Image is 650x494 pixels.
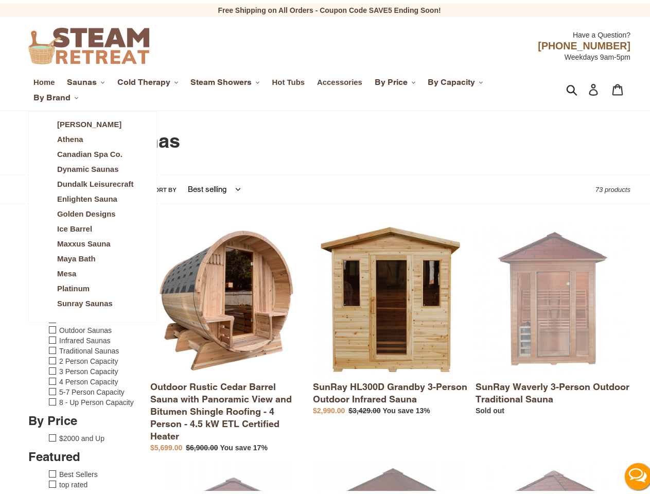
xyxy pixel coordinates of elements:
a: 2 Person Capacity [59,354,118,362]
span: Hot Tubs [272,75,305,84]
span: Cold Therapy [117,74,170,84]
button: By Price [370,72,421,87]
a: [PERSON_NAME] [49,114,141,129]
span: By Price [375,74,408,84]
button: By Capacity [423,72,488,87]
span: Weekdays 9am-5pm [565,50,630,58]
span: Ice Barrel [57,221,92,231]
a: Athena [49,129,141,144]
img: Steam Retreat [28,25,149,61]
button: Cold Therapy [112,72,184,87]
a: Outdoor Saunas [59,323,112,331]
a: $2000 and Up [59,431,104,439]
a: Accessories [312,73,367,86]
a: Hot Tubs [267,73,310,86]
span: Platinum [57,281,90,290]
a: Dundalk Leisurecraft [49,174,141,189]
span: 73 products [595,183,630,190]
a: 5-7 Person Capacity [59,385,125,393]
span: Accessories [317,75,362,84]
a: Traditional Saunas [59,344,119,352]
a: Maxxus Sauna [49,234,141,249]
h3: By Price [28,410,143,425]
a: Infrared Saunas [59,333,111,342]
h3: Featured [28,446,143,461]
span: [PHONE_NUMBER] [538,37,630,48]
span: Enlighten Sauna [57,191,117,201]
span: Mesa [57,266,76,275]
span: Canadian Spa Co. [57,147,122,156]
span: By Brand [33,90,71,100]
span: Dynamic Saunas [57,162,118,171]
nav: breadcrumbs [28,154,630,164]
a: Platinum [49,278,141,293]
a: 3 Person Capacity [59,364,118,373]
div: Have a Question? [229,22,630,37]
span: Steam Showers [190,74,252,84]
a: Mesa [49,263,141,278]
span: [PERSON_NAME] [57,117,121,126]
label: Sort by [151,182,177,192]
a: Maya Bath [49,249,141,263]
button: By Brand [28,87,84,102]
span: Golden Designs [57,206,116,216]
a: Ice Barrel [49,219,141,234]
button: Saunas [62,72,110,87]
span: Athena [57,132,83,141]
a: top rated [59,478,87,486]
a: Canadian Spa Co. [49,144,141,159]
a: Sunray Saunas [49,293,141,308]
a: Enlighten Sauna [49,189,141,204]
span: Saunas [67,74,97,84]
span: By Capacity [428,74,475,84]
a: Home [28,73,60,86]
span: Home [33,75,55,84]
a: 4 Person Capacity [59,375,118,383]
span: Maxxus Sauna [57,236,111,245]
a: Best Sellers [59,467,98,475]
span: Maya Bath [57,251,96,260]
a: Dynamic Saunas [49,159,141,174]
span: Sunray Saunas [57,296,113,305]
button: Steam Showers [185,72,265,87]
a: 8 - Up Person Capacity [59,395,134,403]
span: Dundalk Leisurecraft [57,177,133,186]
a: Golden Designs [49,204,141,219]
